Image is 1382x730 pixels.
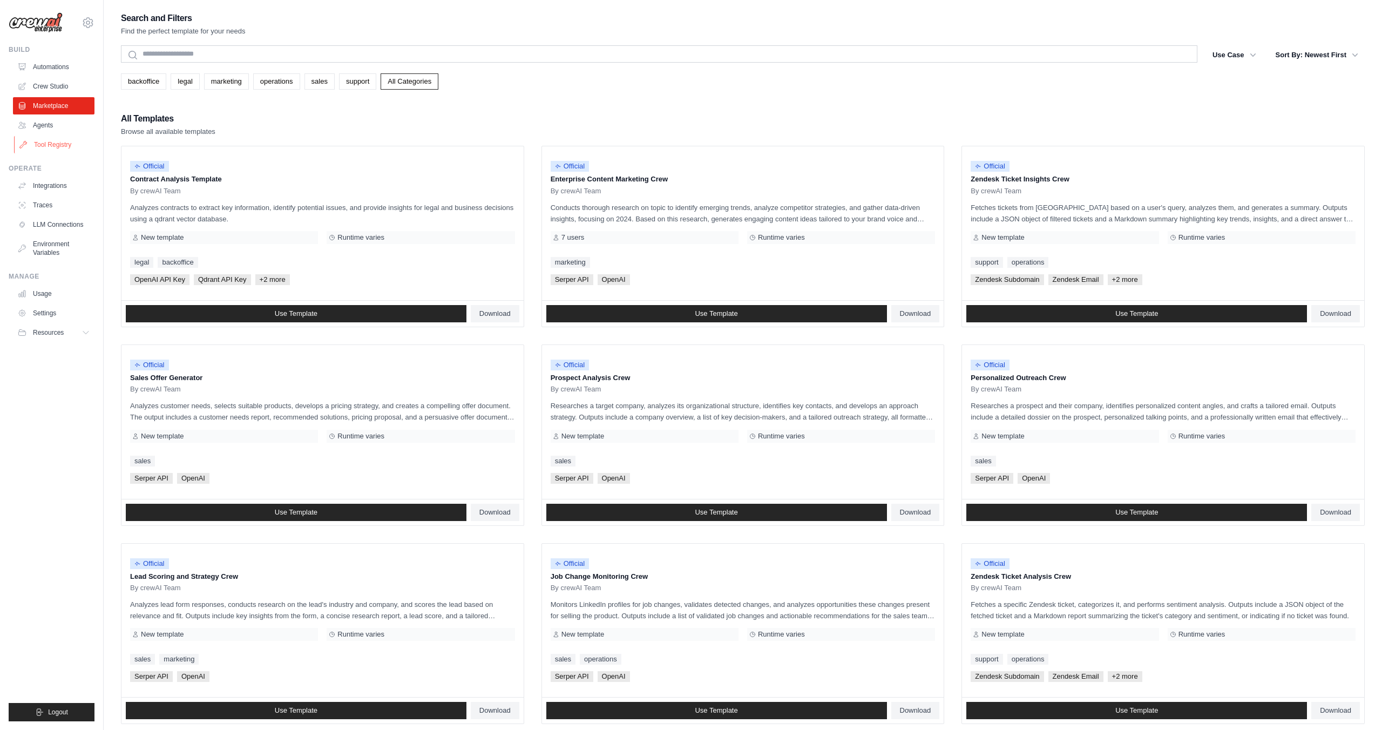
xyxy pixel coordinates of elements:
[130,274,189,285] span: OpenAI API Key
[171,73,199,90] a: legal
[971,174,1356,185] p: Zendesk Ticket Insights Crew
[598,671,630,682] span: OpenAI
[337,630,384,639] span: Runtime varies
[546,504,887,521] a: Use Template
[1048,274,1103,285] span: Zendesk Email
[551,174,936,185] p: Enterprise Content Marketing Crew
[1178,630,1225,639] span: Runtime varies
[130,202,515,225] p: Analyzes contracts to extract key information, identify potential issues, and provide insights fo...
[141,233,184,242] span: New template
[130,161,169,172] span: Official
[9,703,94,721] button: Logout
[966,305,1307,322] a: Use Template
[551,202,936,225] p: Conducts thorough research on topic to identify emerging trends, analyze competitor strategies, a...
[1178,233,1225,242] span: Runtime varies
[900,508,931,517] span: Download
[130,654,155,665] a: sales
[971,400,1356,423] p: Researches a prospect and their company, identifies personalized content angles, and crafts a tai...
[758,233,805,242] span: Runtime varies
[551,558,590,569] span: Official
[13,78,94,95] a: Crew Studio
[13,305,94,322] a: Settings
[337,432,384,441] span: Runtime varies
[126,305,466,322] a: Use Template
[971,671,1044,682] span: Zendesk Subdomain
[551,257,590,268] a: marketing
[966,504,1307,521] a: Use Template
[255,274,290,285] span: +2 more
[551,456,575,467] a: sales
[1206,45,1263,65] button: Use Case
[971,654,1002,665] a: support
[13,324,94,341] button: Resources
[758,630,805,639] span: Runtime varies
[130,473,173,484] span: Serper API
[9,12,63,33] img: Logo
[551,671,593,682] span: Serper API
[121,26,246,37] p: Find the perfect template for your needs
[130,373,515,383] p: Sales Offer Generator
[471,504,519,521] a: Download
[981,432,1024,441] span: New template
[891,702,940,719] a: Download
[551,654,575,665] a: sales
[1311,702,1360,719] a: Download
[13,97,94,114] a: Marketplace
[471,305,519,322] a: Download
[471,702,519,719] a: Download
[551,373,936,383] p: Prospect Analysis Crew
[551,599,936,621] p: Monitors LinkedIn profiles for job changes, validates detected changes, and analyzes opportunitie...
[275,508,317,517] span: Use Template
[1178,432,1225,441] span: Runtime varies
[598,473,630,484] span: OpenAI
[159,654,199,665] a: marketing
[551,274,593,285] span: Serper API
[971,385,1021,394] span: By crewAI Team
[130,584,181,592] span: By crewAI Team
[177,473,209,484] span: OpenAI
[551,400,936,423] p: Researches a target company, analyzes its organizational structure, identifies key contacts, and ...
[1007,654,1049,665] a: operations
[551,571,936,582] p: Job Change Monitoring Crew
[130,558,169,569] span: Official
[971,473,1013,484] span: Serper API
[971,187,1021,195] span: By crewAI Team
[695,309,737,318] span: Use Template
[1320,508,1351,517] span: Download
[971,456,995,467] a: sales
[900,706,931,715] span: Download
[551,187,601,195] span: By crewAI Team
[130,257,153,268] a: legal
[121,11,246,26] h2: Search and Filters
[304,73,335,90] a: sales
[9,45,94,54] div: Build
[981,233,1024,242] span: New template
[981,630,1024,639] span: New template
[121,73,166,90] a: backoffice
[891,504,940,521] a: Download
[551,385,601,394] span: By crewAI Team
[337,233,384,242] span: Runtime varies
[130,360,169,370] span: Official
[1115,508,1158,517] span: Use Template
[546,702,887,719] a: Use Template
[900,309,931,318] span: Download
[130,671,173,682] span: Serper API
[130,187,181,195] span: By crewAI Team
[598,274,630,285] span: OpenAI
[275,309,317,318] span: Use Template
[13,117,94,134] a: Agents
[13,285,94,302] a: Usage
[561,630,604,639] span: New template
[891,305,940,322] a: Download
[971,202,1356,225] p: Fetches tickets from [GEOGRAPHIC_DATA] based on a user's query, analyzes them, and generates a su...
[126,702,466,719] a: Use Template
[971,257,1002,268] a: support
[1320,706,1351,715] span: Download
[253,73,300,90] a: operations
[971,571,1356,582] p: Zendesk Ticket Analysis Crew
[971,599,1356,621] p: Fetches a specific Zendesk ticket, categorizes it, and performs sentiment analysis. Outputs inclu...
[13,177,94,194] a: Integrations
[1269,45,1365,65] button: Sort By: Newest First
[130,174,515,185] p: Contract Analysis Template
